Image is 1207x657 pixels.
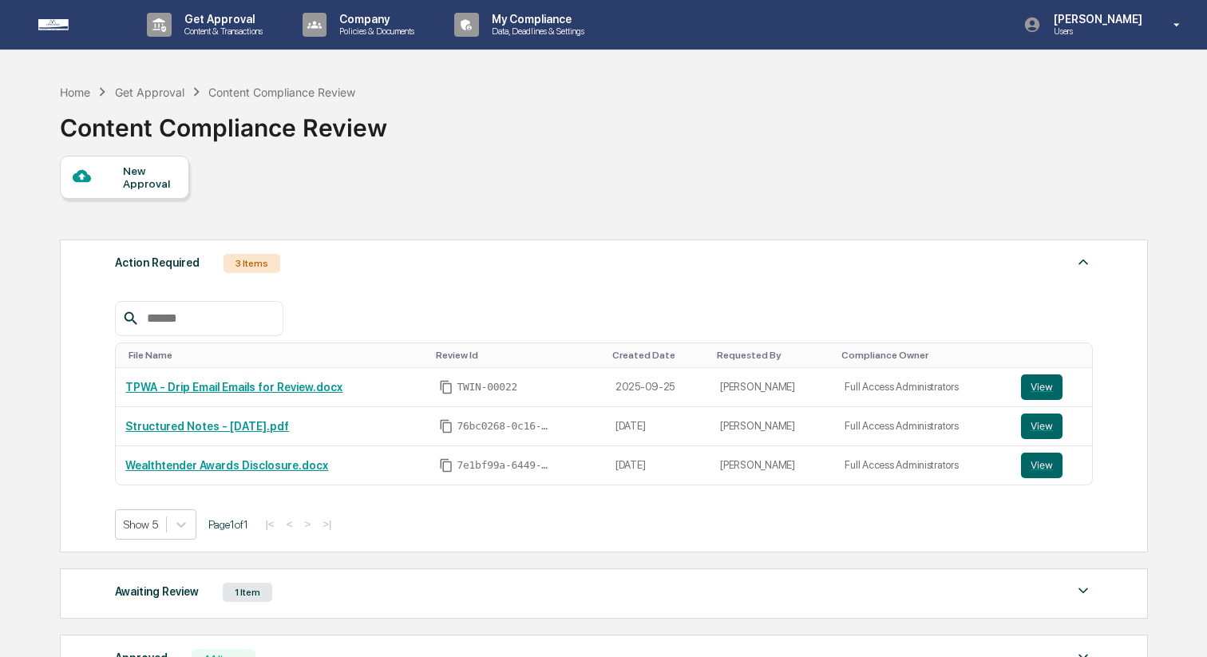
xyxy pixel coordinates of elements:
[1156,604,1199,647] iframe: Open customer support
[612,350,704,361] div: Toggle SortBy
[439,458,453,473] span: Copy Id
[1021,414,1063,439] button: View
[1024,350,1086,361] div: Toggle SortBy
[1021,453,1082,478] a: View
[1041,13,1150,26] p: [PERSON_NAME]
[835,368,1011,407] td: Full Access Administrators
[299,517,315,531] button: >
[125,459,328,472] a: Wealthtender Awards Disclosure.docx
[606,368,710,407] td: 2025-09-25
[326,13,422,26] p: Company
[326,26,422,37] p: Policies & Documents
[1041,26,1150,37] p: Users
[457,381,517,394] span: TWIN-00022
[835,407,1011,446] td: Full Access Administrators
[439,419,453,433] span: Copy Id
[457,459,552,472] span: 7e1bf99a-6449-45c3-8181-c0e5f5f3b389
[129,350,423,361] div: Toggle SortBy
[123,164,176,190] div: New Approval
[60,85,90,99] div: Home
[1074,252,1093,271] img: caret
[1021,374,1063,400] button: View
[282,517,298,531] button: <
[479,26,592,37] p: Data, Deadlines & Settings
[115,252,200,273] div: Action Required
[457,420,552,433] span: 76bc0268-0c16-4ddb-b54e-a2884c5893c1
[1021,374,1082,400] a: View
[60,101,387,142] div: Content Compliance Review
[125,381,342,394] a: TPWA - Drip Email Emails for Review.docx
[439,380,453,394] span: Copy Id
[436,350,599,361] div: Toggle SortBy
[479,13,592,26] p: My Compliance
[710,368,835,407] td: [PERSON_NAME]
[710,407,835,446] td: [PERSON_NAME]
[1021,453,1063,478] button: View
[260,517,279,531] button: |<
[172,26,271,37] p: Content & Transactions
[208,518,248,531] span: Page 1 of 1
[710,446,835,485] td: [PERSON_NAME]
[717,350,829,361] div: Toggle SortBy
[115,581,199,602] div: Awaiting Review
[223,583,272,602] div: 1 Item
[125,420,289,433] a: Structured Notes - [DATE].pdf
[115,85,184,99] div: Get Approval
[835,446,1011,485] td: Full Access Administrators
[38,19,115,30] img: logo
[1074,581,1093,600] img: caret
[606,446,710,485] td: [DATE]
[318,517,336,531] button: >|
[606,407,710,446] td: [DATE]
[224,254,280,273] div: 3 Items
[1021,414,1082,439] a: View
[841,350,1005,361] div: Toggle SortBy
[172,13,271,26] p: Get Approval
[208,85,355,99] div: Content Compliance Review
